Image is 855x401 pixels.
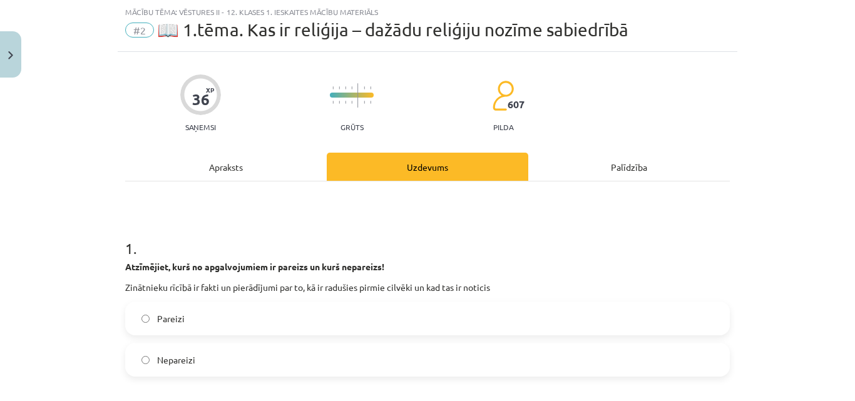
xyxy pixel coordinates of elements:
[125,261,384,272] strong: Atzīmējiet, kurš no apgalvojumiem ir pareizs un kurš nepareizs!
[345,86,346,89] img: icon-short-line-57e1e144782c952c97e751825c79c345078a6d821885a25fce030b3d8c18986b.svg
[206,86,214,93] span: XP
[528,153,730,181] div: Palīdzība
[357,83,359,108] img: icon-long-line-d9ea69661e0d244f92f715978eff75569469978d946b2353a9bb055b3ed8787d.svg
[345,101,346,104] img: icon-short-line-57e1e144782c952c97e751825c79c345078a6d821885a25fce030b3d8c18986b.svg
[192,91,210,108] div: 36
[340,123,364,131] p: Grūts
[125,218,730,256] h1: 1 .
[339,86,340,89] img: icon-short-line-57e1e144782c952c97e751825c79c345078a6d821885a25fce030b3d8c18986b.svg
[351,86,352,89] img: icon-short-line-57e1e144782c952c97e751825c79c345078a6d821885a25fce030b3d8c18986b.svg
[332,86,334,89] img: icon-short-line-57e1e144782c952c97e751825c79c345078a6d821885a25fce030b3d8c18986b.svg
[351,101,352,104] img: icon-short-line-57e1e144782c952c97e751825c79c345078a6d821885a25fce030b3d8c18986b.svg
[332,101,334,104] img: icon-short-line-57e1e144782c952c97e751825c79c345078a6d821885a25fce030b3d8c18986b.svg
[157,353,195,367] span: Nepareizi
[364,86,365,89] img: icon-short-line-57e1e144782c952c97e751825c79c345078a6d821885a25fce030b3d8c18986b.svg
[141,356,150,364] input: Nepareizi
[370,86,371,89] img: icon-short-line-57e1e144782c952c97e751825c79c345078a6d821885a25fce030b3d8c18986b.svg
[327,153,528,181] div: Uzdevums
[339,101,340,104] img: icon-short-line-57e1e144782c952c97e751825c79c345078a6d821885a25fce030b3d8c18986b.svg
[370,101,371,104] img: icon-short-line-57e1e144782c952c97e751825c79c345078a6d821885a25fce030b3d8c18986b.svg
[157,312,185,325] span: Pareizi
[125,23,154,38] span: #2
[364,101,365,104] img: icon-short-line-57e1e144782c952c97e751825c79c345078a6d821885a25fce030b3d8c18986b.svg
[508,99,525,110] span: 607
[125,153,327,181] div: Apraksts
[493,123,513,131] p: pilda
[141,315,150,323] input: Pareizi
[125,281,730,294] p: Zinātnieku rīcībā ir fakti un pierādījumi par to, kā ir radušies pirmie cilvēki un kad tas ir not...
[492,80,514,111] img: students-c634bb4e5e11cddfef0936a35e636f08e4e9abd3cc4e673bd6f9a4125e45ecb1.svg
[8,51,13,59] img: icon-close-lesson-0947bae3869378f0d4975bcd49f059093ad1ed9edebbc8119c70593378902aed.svg
[125,8,730,16] div: Mācību tēma: Vēstures ii - 12. klases 1. ieskaites mācību materiāls
[180,123,221,131] p: Saņemsi
[157,19,628,40] span: 📖 1.tēma. Kas ir reliģija – dažādu reliģiju nozīme sabiedrībā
